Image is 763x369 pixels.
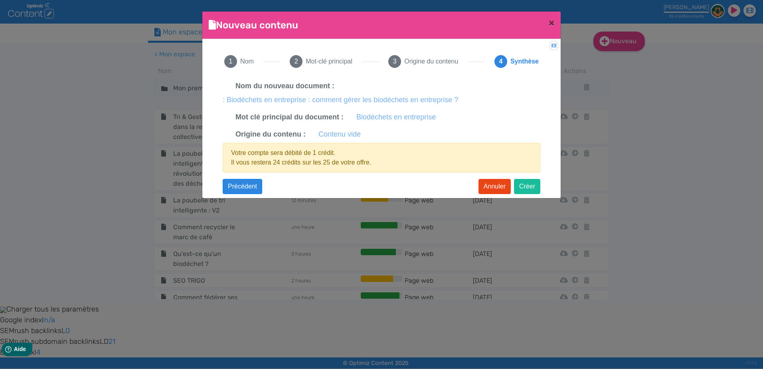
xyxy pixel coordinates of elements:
span: 2 [290,55,302,68]
button: 1Nom [215,46,263,77]
button: Précédent [223,179,262,194]
label: Origine du contenu : [235,129,306,140]
label: Nom du nouveau document : [235,81,334,91]
label: Biodéchets en entreprise [356,112,436,123]
button: 2Mot-clé principal [280,46,362,77]
span: × [549,17,554,28]
label: : Biodéchets en entreprise : comment gérer les biodéchets en entreprise ? [223,95,458,105]
span: Mot-clé principal [306,57,352,66]
span: Aide [41,6,53,13]
button: Annuler [478,179,511,194]
div: Votre compte sera débité de 1 crédit. . [223,143,540,173]
button: Close [542,12,561,34]
button: 4Synthèse [485,46,548,77]
h4: Nouveau contenu [209,18,298,32]
label: Mot clé principal du document : [235,112,344,123]
button: 3Origine du contenu [379,46,468,77]
label: Contenu vide [318,129,361,140]
span: 1 [224,55,237,68]
span: Il vous restera 24 crédits sur les 25 de votre offre [231,159,370,166]
span: 3 [388,55,401,68]
span: Synthèse [510,57,539,66]
button: Créer [514,179,540,194]
span: 4 [494,55,507,68]
span: Origine du contenu [404,57,458,66]
span: Nom [240,57,254,66]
